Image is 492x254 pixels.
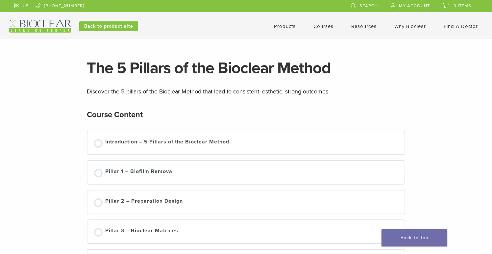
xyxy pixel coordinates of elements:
a: Find A Doctor [444,23,478,29]
a: Not started Introduction – 5 Pillars of the Bioclear Method [94,138,398,148]
a: Courses [313,23,333,29]
img: Bioclear [9,20,71,33]
div: Pillar 3 – Bioclear Matrices [105,227,178,237]
div: Not started [94,139,103,148]
a: Back To Top [381,229,447,246]
a: Not started Pillar 2 – Preparation Design [94,197,398,207]
h2: Course Content [87,107,143,123]
p: Discover the 5 pillars of the Bioclear Method that lead to consistent, esthetic, strong outcomes. [87,87,405,96]
span: My Account [399,3,430,9]
div: Introduction – 5 Pillars of the Bioclear Method [105,138,229,148]
span: 0 items [454,3,471,9]
a: Products [274,23,296,29]
div: Not started [94,169,103,177]
div: Not started [94,198,103,207]
a: Resources [351,23,377,29]
span: Search [359,3,378,9]
div: Pillar 2 – Preparation Design [105,197,183,207]
a: Not started Pillar 1 – Biofilm Removal [94,167,398,177]
div: Pillar 1 – Biofilm Removal [105,167,174,177]
a: Why Bioclear [394,23,426,29]
h1: The 5 Pillars of the Bioclear Method [87,60,405,76]
a: Back to product site [79,21,138,31]
div: Not started [94,228,103,237]
a: Not started Pillar 3 – Bioclear Matrices [94,227,398,237]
